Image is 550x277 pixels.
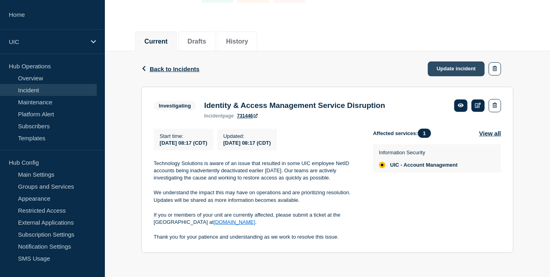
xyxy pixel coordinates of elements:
span: Back to Incidents [150,66,199,72]
p: page [204,113,234,119]
span: incident [204,113,223,119]
span: Affected services: [373,129,435,138]
button: Back to Incidents [141,66,199,72]
h3: Identity & Access Management Service Disruption [204,101,385,110]
p: UIC [9,38,86,45]
span: Investigating [154,101,196,110]
p: Start time : [160,133,207,139]
a: 731446 [237,113,258,119]
a: Update incident [428,62,485,76]
p: If you or members of your unit are currently affected, please submit a ticket at the [GEOGRAPHIC_... [154,211,360,226]
button: View all [479,129,501,138]
div: affected [379,162,385,168]
button: History [226,38,248,45]
button: Current [145,38,168,45]
span: UIC - Account Management [390,162,458,168]
span: 1 [418,129,431,138]
span: [DATE] 08:17 (CDT) [160,140,207,146]
p: Technology Solutions is aware of an issue that resulted in some UIC employee NetID accounts being... [154,160,360,182]
p: Updated : [223,133,271,139]
div: [DATE] 08:17 (CDT) [223,139,271,146]
button: Drafts [188,38,206,45]
p: Thank you for your patience and understanding as we work to resolve this issue. [154,233,360,241]
p: We understand the impact this may have on operations and are prioritizing resolution. Updates wil... [154,189,360,204]
a: [DOMAIN_NAME] [214,219,255,225]
p: Information Security [379,149,458,155]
